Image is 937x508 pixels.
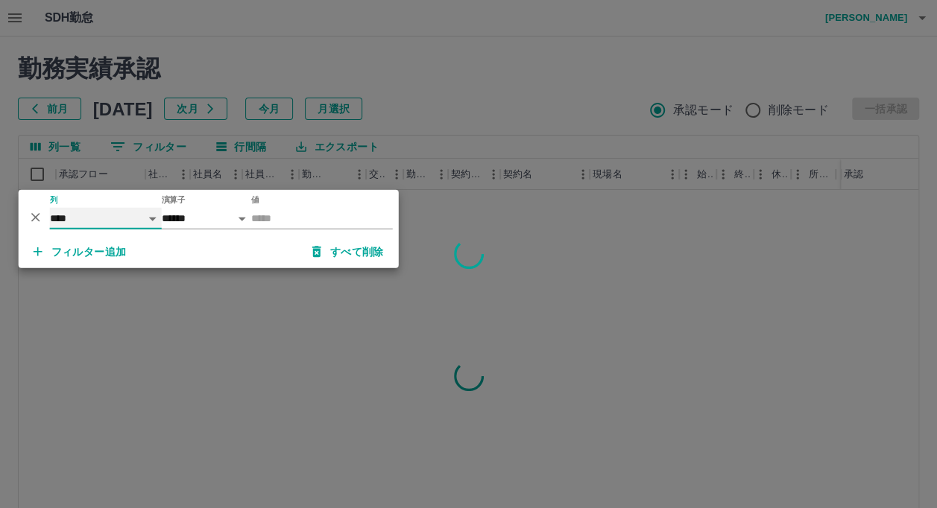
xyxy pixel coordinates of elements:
label: 演算子 [162,194,186,206]
button: フィルター追加 [22,238,139,265]
button: すべて削除 [300,238,396,265]
label: 列 [50,194,58,206]
button: 削除 [25,206,47,228]
label: 値 [251,194,259,206]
